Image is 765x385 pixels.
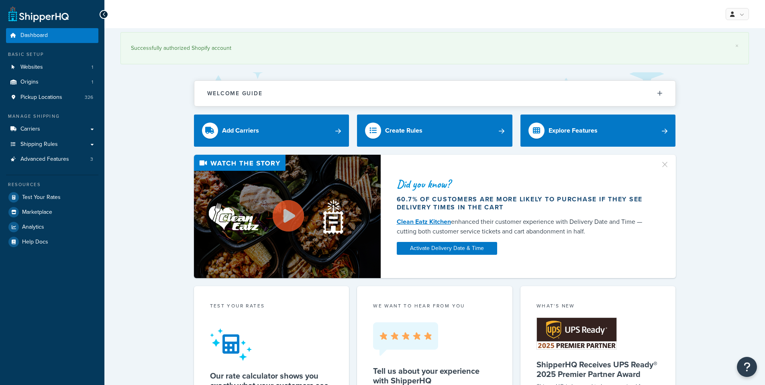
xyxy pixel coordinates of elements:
a: Pickup Locations326 [6,90,98,105]
a: × [735,43,738,49]
li: Websites [6,60,98,75]
span: Dashboard [20,32,48,39]
div: Basic Setup [6,51,98,58]
button: Open Resource Center [737,357,757,377]
div: enhanced their customer experience with Delivery Date and Time — cutting both customer service ti... [397,217,651,236]
li: Pickup Locations [6,90,98,105]
span: Analytics [22,224,44,231]
span: Marketplace [22,209,52,216]
span: Help Docs [22,239,48,246]
h5: ShipperHQ Receives UPS Ready® 2025 Premier Partner Award [537,360,660,379]
div: 60.7% of customers are more likely to purchase if they see delivery times in the cart [397,195,651,211]
a: Carriers [6,122,98,137]
span: Test Your Rates [22,194,61,201]
span: 326 [85,94,93,101]
a: Shipping Rules [6,137,98,152]
div: Successfully authorized Shopify account [131,43,738,54]
button: Welcome Guide [194,81,675,106]
li: Advanced Features [6,152,98,167]
div: Did you know? [397,178,651,190]
div: Manage Shipping [6,113,98,120]
a: Add Carriers [194,115,349,147]
a: Help Docs [6,235,98,249]
h2: Welcome Guide [207,90,263,96]
a: Dashboard [6,28,98,43]
p: we want to hear from you [373,302,496,309]
div: Test your rates [210,302,333,311]
div: Create Rules [385,125,422,136]
a: Clean Eatz Kitchen [397,217,451,226]
a: Test Your Rates [6,190,98,205]
span: Websites [20,64,43,71]
span: Advanced Features [20,156,69,163]
a: Origins1 [6,75,98,90]
li: Origins [6,75,98,90]
img: Video thumbnail [194,155,381,278]
span: 1 [92,64,93,71]
div: What's New [537,302,660,311]
a: Explore Features [520,115,676,147]
div: Add Carriers [222,125,259,136]
span: Carriers [20,126,40,133]
a: Advanced Features3 [6,152,98,167]
a: Marketplace [6,205,98,219]
span: Shipping Rules [20,141,58,148]
span: 1 [92,79,93,86]
a: Analytics [6,220,98,234]
a: Activate Delivery Date & Time [397,242,497,255]
span: Origins [20,79,39,86]
div: Resources [6,181,98,188]
span: Pickup Locations [20,94,62,101]
span: 3 [90,156,93,163]
a: Websites1 [6,60,98,75]
div: Explore Features [549,125,598,136]
a: Create Rules [357,115,512,147]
